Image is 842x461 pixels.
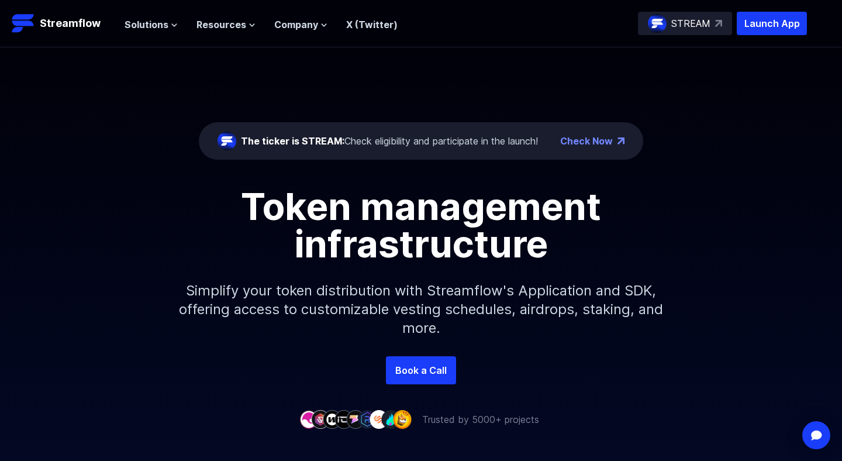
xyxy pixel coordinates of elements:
[12,12,35,35] img: Streamflow Logo
[299,410,318,428] img: company-1
[241,134,538,148] div: Check eligibility and participate in the launch!
[12,12,113,35] a: Streamflow
[218,132,236,150] img: streamflow-logo-circle.png
[715,20,722,27] img: top-right-arrow.svg
[158,188,684,263] h1: Token management infrastructure
[560,134,613,148] a: Check Now
[274,18,318,32] span: Company
[334,410,353,428] img: company-4
[323,410,341,428] img: company-3
[648,14,667,33] img: streamflow-logo-circle.png
[125,18,168,32] span: Solutions
[617,137,624,145] img: top-right-arrow.png
[422,412,539,426] p: Trusted by 5000+ projects
[125,18,178,32] button: Solutions
[274,18,327,32] button: Company
[370,410,388,428] img: company-7
[196,18,256,32] button: Resources
[393,410,412,428] img: company-9
[311,410,330,428] img: company-2
[802,421,830,449] div: Open Intercom Messenger
[346,410,365,428] img: company-5
[241,135,344,147] span: The ticker is STREAM:
[737,12,807,35] button: Launch App
[638,12,732,35] a: STREAM
[381,410,400,428] img: company-8
[671,16,710,30] p: STREAM
[358,410,377,428] img: company-6
[196,18,246,32] span: Resources
[386,356,456,384] a: Book a Call
[170,263,672,356] p: Simplify your token distribution with Streamflow's Application and SDK, offering access to custom...
[346,19,398,30] a: X (Twitter)
[40,15,101,32] p: Streamflow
